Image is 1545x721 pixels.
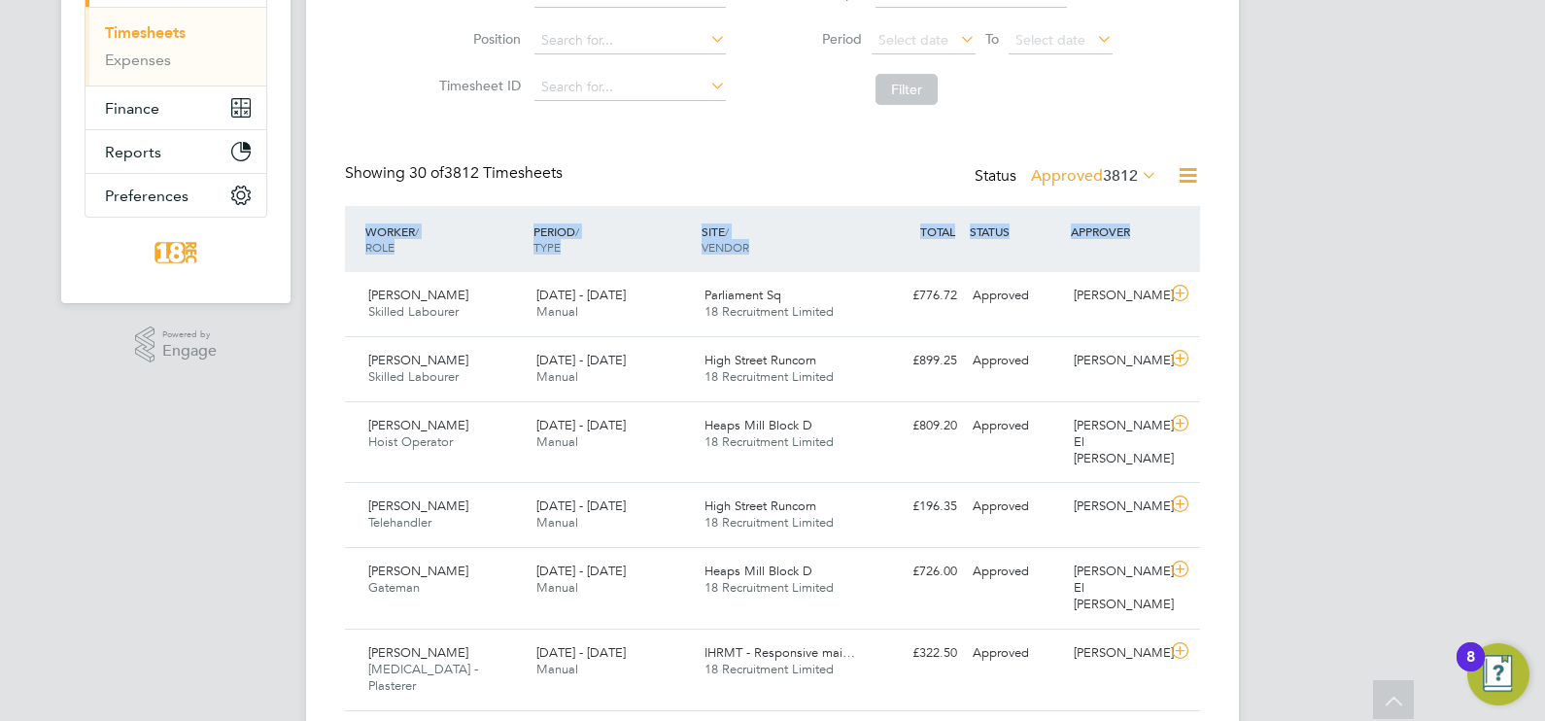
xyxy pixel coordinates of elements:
a: Powered byEngage [135,326,218,363]
span: [PERSON_NAME] [368,498,468,514]
span: 18 Recruitment Limited [704,303,834,320]
span: 18 Recruitment Limited [704,661,834,677]
div: PERIOD [529,214,697,264]
div: [PERSON_NAME] El [PERSON_NAME] [1066,410,1167,475]
span: IHRMT - Responsive mai… [704,644,855,661]
span: TOTAL [920,223,955,239]
span: [DATE] - [DATE] [536,644,626,661]
span: Select date [878,31,948,49]
div: £809.20 [864,410,965,442]
div: Approved [965,556,1066,588]
span: [PERSON_NAME] [368,644,468,661]
span: Hoist Operator [368,433,453,450]
input: Search for... [534,27,726,54]
div: £322.50 [864,637,965,669]
button: Reports [86,130,266,173]
span: Skilled Labourer [368,303,459,320]
span: Manual [536,368,578,385]
span: 18 Recruitment Limited [704,579,834,596]
div: Showing [345,163,566,184]
span: To [979,26,1005,51]
span: Select date [1015,31,1085,49]
span: ROLE [365,239,395,255]
button: Preferences [86,174,266,217]
button: Finance [86,86,266,129]
span: [DATE] - [DATE] [536,498,626,514]
div: £726.00 [864,556,965,588]
div: STATUS [965,214,1066,249]
div: Approved [965,491,1066,523]
span: 18 Recruitment Limited [704,514,834,531]
div: Approved [965,410,1066,442]
span: [DATE] - [DATE] [536,417,626,433]
label: Approved [1031,166,1157,186]
div: £776.72 [864,280,965,312]
span: Heaps Mill Block D [704,417,812,433]
span: [MEDICAL_DATA] - Plasterer [368,661,478,694]
span: Manual [536,579,578,596]
div: [PERSON_NAME] [1066,491,1167,523]
span: Skilled Labourer [368,368,459,385]
label: Period [774,30,862,48]
span: High Street Runcorn [704,352,816,368]
input: Search for... [534,74,726,101]
span: [DATE] - [DATE] [536,563,626,579]
img: 18rec-logo-retina.png [150,237,202,268]
span: High Street Runcorn [704,498,816,514]
div: 8 [1466,657,1475,682]
span: Heaps Mill Block D [704,563,812,579]
span: Engage [162,343,217,360]
div: Approved [965,280,1066,312]
div: WORKER [360,214,529,264]
span: Powered by [162,326,217,343]
span: [PERSON_NAME] [368,417,468,433]
label: Position [433,30,521,48]
div: £899.25 [864,345,965,377]
span: [DATE] - [DATE] [536,352,626,368]
button: Open Resource Center, 8 new notifications [1467,643,1529,705]
span: 3812 [1103,166,1138,186]
span: Finance [105,99,159,118]
span: / [725,223,729,239]
span: / [575,223,579,239]
span: Gateman [368,579,420,596]
div: APPROVER [1066,214,1167,249]
span: 30 of [409,163,444,183]
span: VENDOR [702,239,749,255]
div: [PERSON_NAME] [1066,345,1167,377]
span: 18 Recruitment Limited [704,433,834,450]
div: Status [975,163,1161,190]
a: Timesheets [105,23,186,42]
label: Timesheet ID [433,77,521,94]
span: [PERSON_NAME] [368,352,468,368]
span: [DATE] - [DATE] [536,287,626,303]
span: / [415,223,419,239]
span: Manual [536,303,578,320]
span: Manual [536,661,578,677]
span: [PERSON_NAME] [368,563,468,579]
div: SITE [697,214,865,264]
span: 18 Recruitment Limited [704,368,834,385]
a: Go to home page [85,237,267,268]
button: Filter [875,74,938,105]
div: £196.35 [864,491,965,523]
span: [PERSON_NAME] [368,287,468,303]
div: Approved [965,345,1066,377]
span: Preferences [105,187,189,205]
span: 3812 Timesheets [409,163,563,183]
div: [PERSON_NAME] [1066,280,1167,312]
span: Reports [105,143,161,161]
div: Timesheets [86,7,266,86]
span: Telehandler [368,514,431,531]
span: Parliament Sq [704,287,781,303]
span: Manual [536,514,578,531]
a: Expenses [105,51,171,69]
div: Approved [965,637,1066,669]
div: [PERSON_NAME] [1066,637,1167,669]
span: Manual [536,433,578,450]
div: [PERSON_NAME] El [PERSON_NAME] [1066,556,1167,621]
span: TYPE [533,239,561,255]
